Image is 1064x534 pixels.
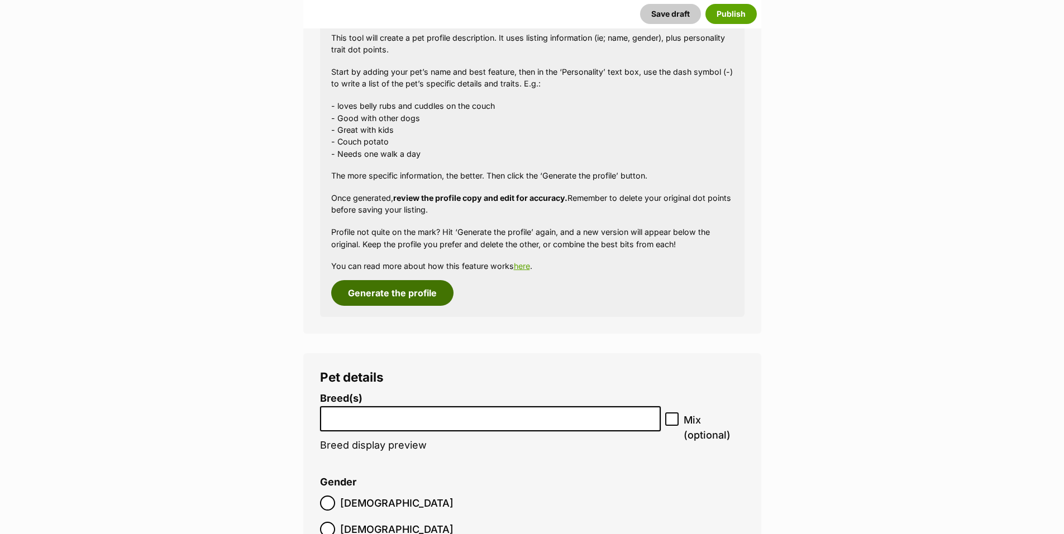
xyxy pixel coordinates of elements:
p: The more specific information, the better. Then click the ‘Generate the profile’ button. [331,170,733,181]
p: - loves belly rubs and cuddles on the couch - Good with other dogs - Great with kids - Couch pota... [331,100,733,160]
strong: review the profile copy and edit for accuracy. [393,193,567,203]
a: here [514,261,530,271]
button: Generate the profile [331,280,454,306]
span: [DEMOGRAPHIC_DATA] [340,495,454,511]
button: Save draft [640,4,701,24]
p: This tool will create a pet profile description. It uses listing information (ie; name, gender), ... [331,32,733,56]
li: Breed display preview [320,393,661,463]
button: Publish [705,4,757,24]
span: Pet details [320,369,384,384]
label: Breed(s) [320,393,661,405]
span: Mix (optional) [684,412,744,442]
p: Profile not quite on the mark? Hit ‘Generate the profile’ again, and a new version will appear be... [331,226,733,250]
p: You can read more about how this feature works . [331,260,733,272]
p: Start by adding your pet’s name and best feature, then in the ‘Personality’ text box, use the das... [331,66,733,90]
label: Gender [320,477,356,488]
p: Once generated, Remember to delete your original dot points before saving your listing. [331,192,733,216]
